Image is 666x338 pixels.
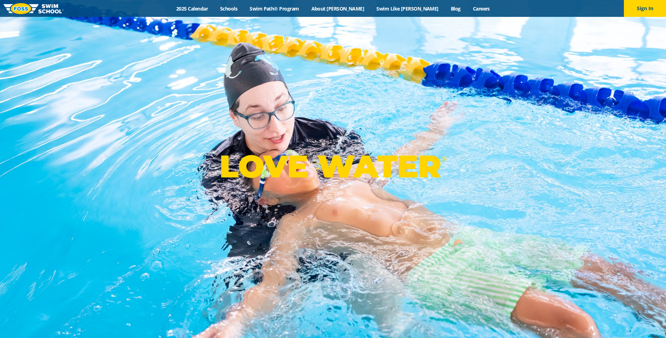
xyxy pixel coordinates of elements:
a: About [PERSON_NAME] [305,5,370,12]
a: Careers [467,5,496,12]
p: LOVE WATER [219,148,447,185]
sup: ® [441,155,447,163]
a: Blog [444,5,467,12]
a: 2025 Calendar [170,5,214,12]
a: Schools [214,5,244,12]
a: Swim Path® Program [244,5,305,12]
img: FOSS Swim School Logo [4,3,64,14]
a: Swim Like [PERSON_NAME] [370,5,445,12]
